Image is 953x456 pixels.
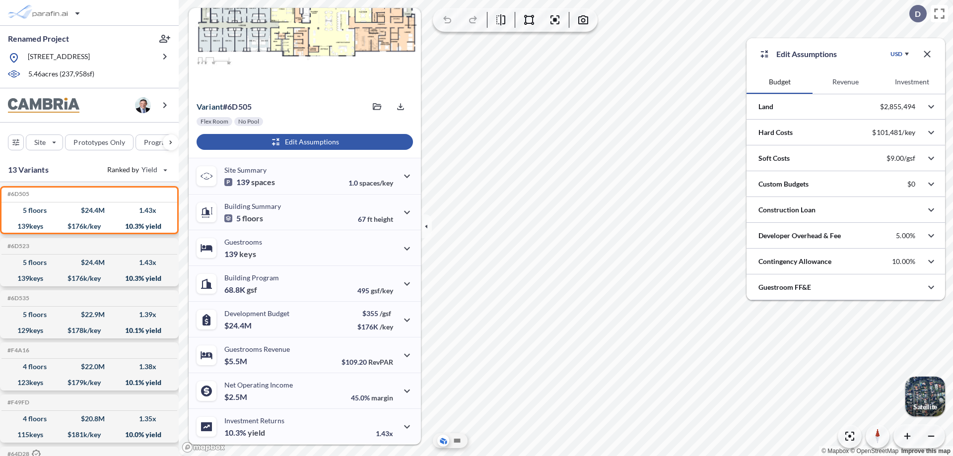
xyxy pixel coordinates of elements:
p: D [915,9,921,18]
button: Budget [747,70,813,94]
p: 45.0% [351,393,393,402]
span: gsf/key [371,286,393,295]
span: Variant [197,102,223,111]
h5: Click to copy the code [5,399,29,406]
button: Edit Assumptions [197,134,413,150]
button: Site [26,134,63,150]
p: Development Budget [224,309,289,318]
p: $101,481/key [872,128,915,137]
p: $9.00/gsf [886,154,915,163]
p: 1.43x [376,429,393,438]
a: Mapbox homepage [182,442,225,453]
p: Construction Loan [758,205,816,215]
p: Site [34,137,46,147]
button: Ranked by Yield [99,162,174,178]
img: user logo [135,97,151,113]
p: $2,855,494 [880,102,915,111]
p: Guestrooms Revenue [224,345,290,353]
a: Improve this map [901,448,951,455]
p: Prototypes Only [73,137,125,147]
div: USD [890,50,902,58]
span: RevPAR [368,358,393,366]
span: /gsf [380,309,391,318]
span: yield [248,428,265,438]
p: Program [144,137,172,147]
p: $2.5M [224,392,249,402]
h5: Click to copy the code [5,243,29,250]
p: $109.20 [341,358,393,366]
p: $355 [357,309,393,318]
p: 5 [224,213,263,223]
p: Investment Returns [224,416,284,425]
span: keys [239,249,256,259]
h5: Click to copy the code [5,295,29,302]
span: gsf [247,285,257,295]
span: /key [380,323,393,331]
span: Yield [141,165,158,175]
p: 68.8K [224,285,257,295]
p: Building Summary [224,202,281,210]
span: floors [242,213,263,223]
p: $176K [357,323,393,331]
button: Aerial View [437,435,449,447]
span: spaces [251,177,275,187]
p: Building Program [224,273,279,282]
a: OpenStreetMap [850,448,898,455]
p: Custom Budgets [758,179,809,189]
p: Site Summary [224,166,267,174]
button: Prototypes Only [65,134,134,150]
button: Revenue [813,70,879,94]
p: # 6d505 [197,102,252,112]
p: $24.4M [224,321,253,330]
h5: Click to copy the code [5,191,29,197]
p: Contingency Allowance [758,257,831,266]
p: 13 Variants [8,164,49,176]
p: Edit Assumptions [776,48,837,60]
p: 139 [224,249,256,259]
p: 495 [357,286,393,295]
button: Site Plan [451,435,463,447]
p: Guestrooms [224,238,262,246]
p: 10.00% [892,257,915,266]
p: 10.3% [224,428,265,438]
p: 67 [358,215,393,223]
p: No Pool [238,118,259,126]
button: Investment [879,70,945,94]
button: Program [136,134,189,150]
span: margin [371,393,393,402]
p: Net Operating Income [224,381,293,389]
p: 139 [224,177,275,187]
p: Satellite [913,403,937,411]
img: BrandImage [8,98,79,113]
span: ft [367,215,372,223]
p: 5.00% [896,231,915,240]
p: Land [758,102,773,112]
p: Flex Room [201,118,228,126]
p: 1.0 [348,179,393,187]
span: spaces/key [359,179,393,187]
p: Renamed Project [8,33,69,44]
p: Guestroom FF&E [758,282,811,292]
h5: Click to copy the code [5,347,29,354]
span: height [374,215,393,223]
p: Hard Costs [758,128,793,137]
p: 5.46 acres ( 237,958 sf) [28,69,94,80]
p: $5.5M [224,356,249,366]
p: Developer Overhead & Fee [758,231,841,241]
p: [STREET_ADDRESS] [28,52,90,64]
a: Mapbox [821,448,849,455]
p: $0 [907,180,915,189]
p: Soft Costs [758,153,790,163]
img: Switcher Image [905,377,945,416]
button: Switcher ImageSatellite [905,377,945,416]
